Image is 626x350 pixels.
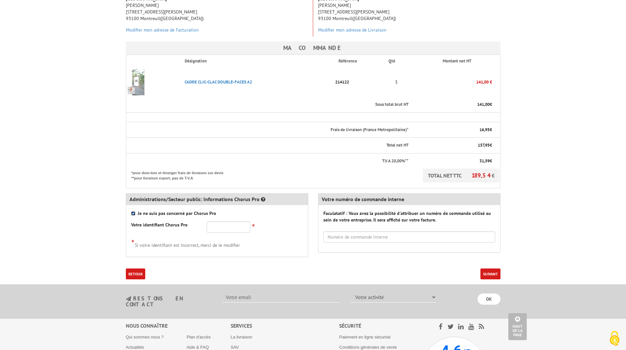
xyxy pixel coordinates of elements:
[187,335,211,339] a: Plan d'accès
[131,222,188,228] label: Votre identifiant Chorus Pro
[409,76,492,88] p: 141,00 €
[414,127,492,133] p: €
[231,322,339,330] div: Services
[333,55,383,67] th: Référence
[472,172,492,179] span: 189,54
[187,345,209,350] a: Aide & FAQ
[131,238,303,248] div: Si votre identifiant est incorrect, merci de le modifier
[126,97,409,112] th: Sous total brut HT
[131,158,409,164] p: T.V.A 20,00%**
[222,292,340,303] input: Votre email
[126,27,199,33] a: Modifier mon adresse de Facturation
[318,194,500,205] div: Votre numéro de commande interne
[126,296,212,307] h3: restons en contact
[126,268,145,279] a: Retour
[477,293,500,305] input: OK
[179,55,333,67] th: Désignation
[318,27,386,33] a: Modifier mon adresse de Livraison
[126,194,308,205] div: Administrations/Secteur public: Informations Chorus Pro
[508,313,527,340] a: Haut de la page
[231,335,252,339] a: La livraison
[126,322,231,330] div: Nous connaître
[414,158,492,164] p: €
[383,67,409,97] td: 3
[339,335,390,339] a: Paiement en ligne sécurisé
[126,296,131,302] img: newsletter.jpg
[603,328,626,350] button: Cookies (fenêtre modale)
[126,122,409,138] th: Frais de livraison (France Metropolitaine)*
[339,322,422,330] div: Sécurité
[479,127,490,132] span: 16,95
[423,169,499,182] p: TOTAL NET TTC €
[480,268,500,279] button: Suivant
[339,345,397,350] a: Conditions générales de vente
[414,142,492,149] p: €
[383,55,409,67] th: Qté
[131,169,230,181] p: *pour dom-tom et étranger frais de livraison sur devis **pour livraison export, pas de T.V.A
[414,102,492,108] p: €
[478,142,490,148] span: 157,95
[477,102,490,107] span: 141,00
[126,69,152,95] img: CADRE CLIC-CLAC DOUBLE-FACES A2
[131,211,135,216] input: Je ne suis pas concerné par Chorus Pro
[323,231,495,243] input: Numéro de commande interne
[414,58,499,64] p: Montant net HT
[333,76,383,88] p: 214122
[479,158,490,164] span: 31,59
[126,41,500,55] h3: Ma commande
[138,210,216,216] strong: Je ne suis pas concerné par Chorus Pro
[126,335,164,339] a: Qui sommes nous ?
[231,345,239,350] a: SAV
[606,330,623,347] img: Cookies (fenêtre modale)
[323,210,495,223] label: Faculatatif : Vous avez la possibilité d'attribuer un numéro de commande utilisé au sein de votre...
[185,79,252,85] a: CADRE CLIC-CLAC DOUBLE-FACES A2
[126,345,144,350] a: Actualités
[126,138,409,153] th: Total net HT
